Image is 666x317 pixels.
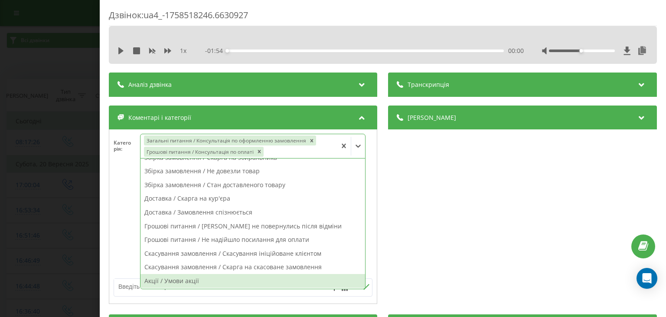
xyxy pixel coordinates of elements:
div: Дзвінок : ua4_-1758518246.6630927 [109,9,657,26]
div: Акції / Умови акції [141,274,366,288]
span: [PERSON_NAME] [408,113,457,122]
div: Remove Загальні питання / Консультація по оформленню замовлення [307,135,316,145]
span: Транскрипція [408,80,450,89]
span: Коментарі і категорії [128,113,191,122]
div: Акції / Акція не спрацювала [141,288,366,302]
div: Open Intercom Messenger [637,268,657,289]
div: Скасування замовлення / Скарга на скасоване замовлення [141,260,366,274]
div: Збірка замовлення / Стан доставленого товару [141,178,366,192]
div: Грошові питання / Консультація по оплаті [144,147,255,157]
span: 1 x [180,46,186,55]
div: Грошові питання / Не надійшло посилання для оплати [141,233,366,247]
div: Скасування замовлення / Скасування ініційоване клієнтом [141,247,366,261]
div: Доставка / Скарга на кур'єра [141,192,366,205]
div: Accessibility label [226,49,229,53]
h4: Категорія : [114,140,140,152]
div: Збірка замовлення / Не довезли товар [141,164,366,178]
div: Загальні питання / Консультація по оформленню замовлення [144,135,307,145]
div: Accessibility label [580,49,583,53]
div: Доставка / Замовлення спізнюється [141,205,366,219]
span: - 01:54 [206,46,228,55]
div: Remove Грошові питання / Консультація по оплаті [255,147,264,157]
div: Грошові питання / [PERSON_NAME] не повернулись після відміни [141,219,366,233]
span: Аналіз дзвінка [128,80,172,89]
span: 00:00 [508,46,524,55]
